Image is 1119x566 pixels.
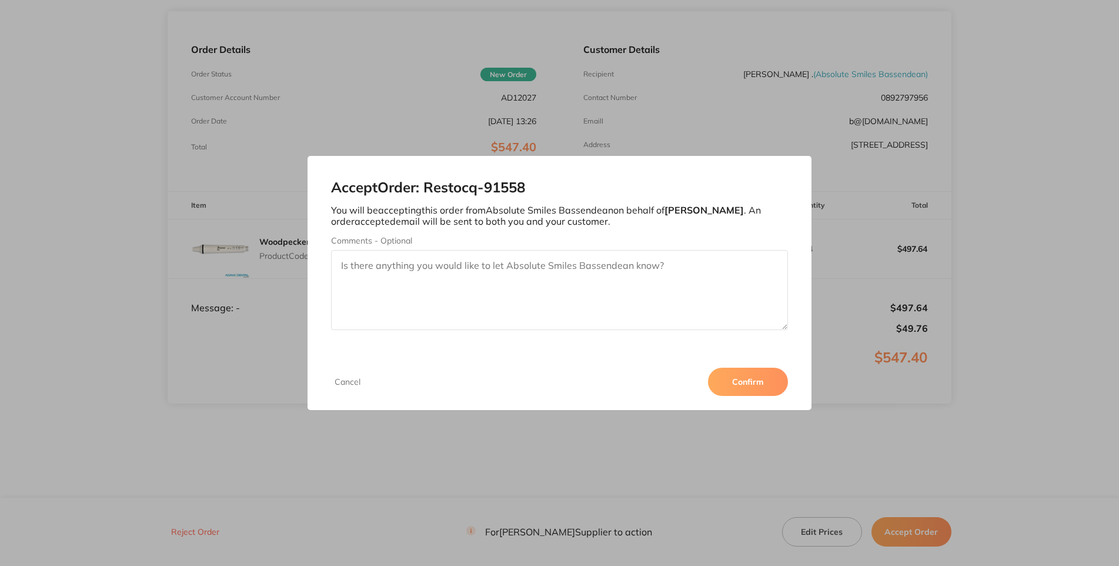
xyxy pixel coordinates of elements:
button: Cancel [331,377,364,387]
label: Comments - Optional [331,236,787,245]
p: You will be accepting this order from Absolute Smiles Bassendean on behalf of . An order accepted... [331,205,787,227]
b: [PERSON_NAME] [664,204,744,216]
h2: Accept Order: Restocq- 91558 [331,179,787,196]
button: Confirm [708,368,788,396]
